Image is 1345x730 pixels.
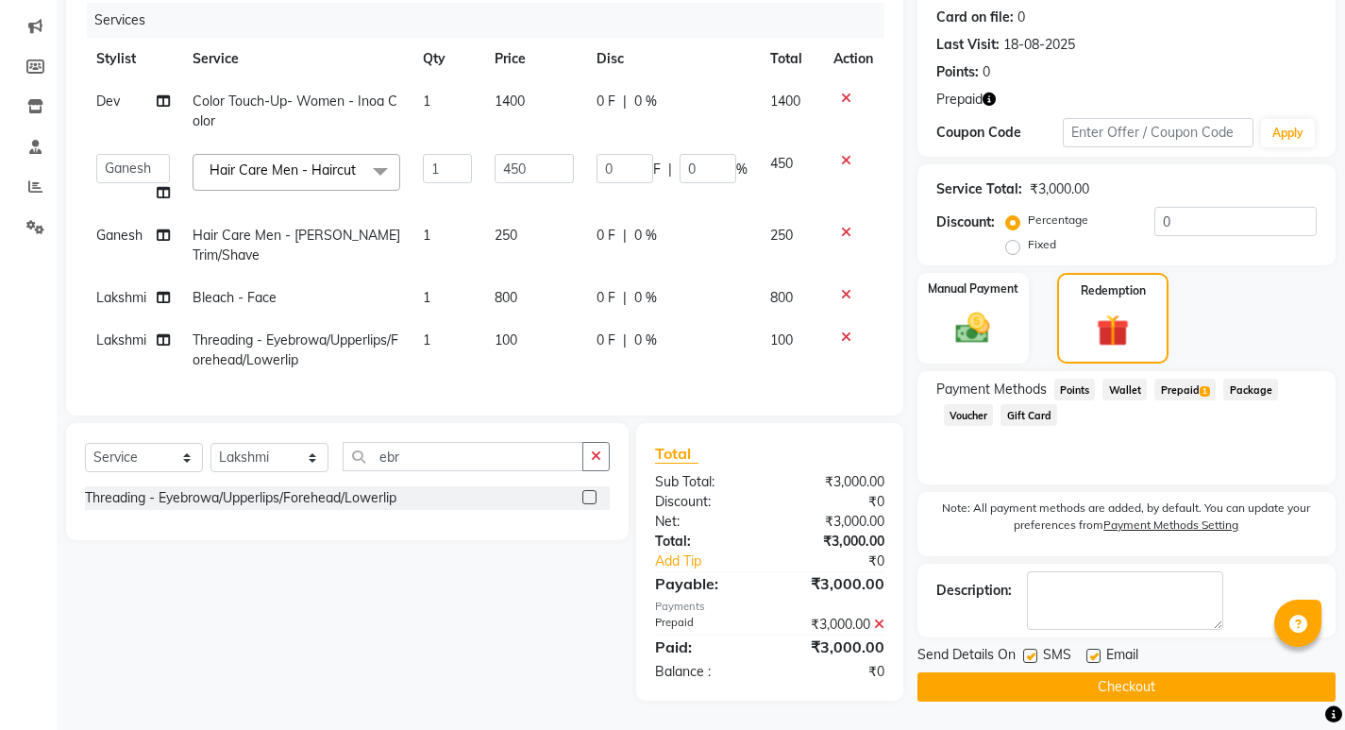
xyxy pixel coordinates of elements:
a: x [356,161,364,178]
span: Payment Methods [936,380,1047,399]
span: F [653,160,661,179]
div: ₹0 [769,492,898,512]
button: Checkout [917,672,1336,702]
span: Lakshmi [96,289,146,306]
div: Services [87,3,899,38]
span: Hair Care Men - [PERSON_NAME] Trim/Shave [193,227,400,263]
div: Sub Total: [641,472,769,492]
span: Email [1106,645,1138,669]
span: Gift Card [1000,404,1057,426]
span: | [668,160,672,179]
div: ₹0 [791,552,899,571]
span: 0 F [597,92,615,111]
div: Service Total: [936,179,1022,199]
span: 1400 [495,93,525,110]
div: ₹3,000.00 [769,512,898,532]
span: 1400 [770,93,800,110]
span: | [623,92,627,111]
span: Wallet [1102,379,1147,400]
input: Search or Scan [343,442,583,471]
div: Balance : [641,662,769,682]
label: Percentage [1028,212,1088,229]
span: 100 [770,331,793,348]
input: Enter Offer / Coupon Code [1063,118,1253,147]
div: 18-08-2025 [1003,35,1075,55]
span: 0 F [597,331,615,350]
label: Payment Methods Setting [1103,517,1238,534]
div: Discount: [641,492,769,512]
span: Total [655,444,698,464]
th: Disc [585,38,759,80]
span: 250 [495,227,517,244]
span: 0 % [634,92,657,111]
div: Points: [936,62,979,82]
span: 1 [423,331,430,348]
span: Prepaid [1154,379,1216,400]
span: Threading - Eyebrowa/Upperlips/Forehead/Lowerlip [193,331,398,368]
div: Last Visit: [936,35,1000,55]
label: Fixed [1028,236,1056,253]
a: Add Tip [641,552,791,571]
span: | [623,226,627,246]
div: Coupon Code [936,123,1063,143]
div: Payable: [641,572,769,595]
span: 800 [495,289,517,306]
div: Prepaid [641,615,769,635]
div: ₹3,000.00 [769,532,898,552]
span: 0 % [634,331,657,350]
span: 0 F [597,288,615,308]
span: 800 [770,289,793,306]
span: Dev [96,93,120,110]
span: Bleach - Face [193,289,277,306]
label: Manual Payment [928,280,1018,297]
div: ₹3,000.00 [769,572,898,595]
span: | [623,331,627,350]
span: Send Details On [917,645,1016,669]
span: % [736,160,748,179]
span: 450 [770,155,793,172]
span: Color Touch-Up- Women - Inoa Color [193,93,397,129]
th: Service [181,38,412,80]
div: Net: [641,512,769,532]
img: _gift.svg [1086,311,1139,351]
span: Package [1223,379,1278,400]
div: ₹3,000.00 [769,636,898,658]
th: Price [483,38,585,80]
span: Prepaid [936,90,983,110]
div: 0 [983,62,990,82]
div: ₹0 [769,662,898,682]
span: SMS [1043,645,1071,669]
span: 100 [495,331,517,348]
span: 0 % [634,226,657,246]
label: Redemption [1081,282,1146,299]
span: Ganesh [96,227,143,244]
button: Apply [1261,119,1315,147]
span: Voucher [944,404,994,426]
span: 1 [423,289,430,306]
img: _cash.svg [945,309,1000,348]
span: 1 [423,93,430,110]
span: | [623,288,627,308]
div: Card on file: [936,8,1014,27]
span: 1 [1200,386,1210,398]
div: Total: [641,532,769,552]
th: Qty [412,38,482,80]
span: 0 F [597,226,615,246]
div: Discount: [936,212,995,232]
th: Total [759,38,822,80]
div: ₹3,000.00 [769,472,898,492]
span: 0 % [634,288,657,308]
div: ₹3,000.00 [769,615,898,635]
span: Hair Care Men - Haircut [210,161,356,178]
div: Payments [655,599,884,615]
div: ₹3,000.00 [1030,179,1089,199]
div: Description: [936,581,1012,601]
div: 0 [1017,8,1025,27]
th: Action [822,38,884,80]
div: Threading - Eyebrowa/Upperlips/Forehead/Lowerlip [85,488,396,508]
span: 250 [770,227,793,244]
span: Lakshmi [96,331,146,348]
span: 1 [423,227,430,244]
label: Note: All payment methods are added, by default. You can update your preferences from [936,500,1317,541]
span: Points [1054,379,1096,400]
